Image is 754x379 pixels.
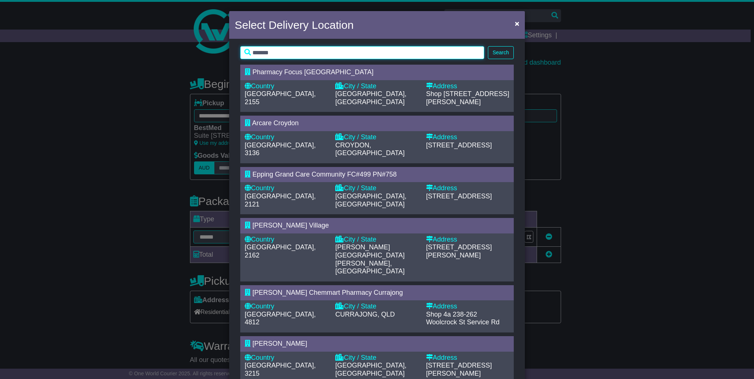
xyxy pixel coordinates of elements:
div: Country [245,82,328,91]
span: [GEOGRAPHIC_DATA], 2121 [245,192,316,208]
span: [GEOGRAPHIC_DATA], 3136 [245,141,316,157]
div: City / State [335,236,418,244]
span: [PERSON_NAME] [252,340,307,347]
div: Address [426,82,509,91]
div: Address [426,236,509,244]
span: [GEOGRAPHIC_DATA], 2155 [245,90,316,106]
div: Country [245,133,328,141]
span: [GEOGRAPHIC_DATA], 4812 [245,311,316,326]
div: City / State [335,303,418,311]
span: [STREET_ADDRESS][PERSON_NAME] [426,243,492,259]
div: Country [245,236,328,244]
span: [GEOGRAPHIC_DATA], [GEOGRAPHIC_DATA] [335,362,406,377]
span: [GEOGRAPHIC_DATA], [GEOGRAPHIC_DATA] [335,192,406,208]
button: Close [511,16,523,31]
span: Woolcrock St Service Rd [426,318,500,326]
div: City / State [335,354,418,362]
div: Country [245,303,328,311]
span: [GEOGRAPHIC_DATA], [GEOGRAPHIC_DATA] [335,90,406,106]
span: [STREET_ADDRESS][PERSON_NAME] [426,362,492,377]
div: Country [245,184,328,192]
span: × [515,19,519,28]
span: Shop 4a 238-262 [426,311,477,318]
span: [PERSON_NAME] Chemmart Pharmacy Currajong [252,289,403,296]
span: Pharmacy Focus [GEOGRAPHIC_DATA] [252,68,373,76]
div: Address [426,303,509,311]
div: City / State [335,133,418,141]
span: Arcare Croydon [252,119,299,127]
span: CROYDON, [GEOGRAPHIC_DATA] [335,141,404,157]
div: Address [426,354,509,362]
button: Search [488,46,514,59]
div: Country [245,354,328,362]
div: City / State [335,184,418,192]
span: [STREET_ADDRESS] [426,141,492,149]
span: Epping Grand Care Community FC#499 PN#758 [252,171,397,178]
div: Address [426,184,509,192]
h4: Select Delivery Location [235,17,354,33]
span: Shop [STREET_ADDRESS][PERSON_NAME] [426,90,509,106]
span: [PERSON_NAME][GEOGRAPHIC_DATA][PERSON_NAME], [GEOGRAPHIC_DATA] [335,243,404,275]
span: [GEOGRAPHIC_DATA], 3215 [245,362,316,377]
div: City / State [335,82,418,91]
span: [PERSON_NAME] Village [252,222,329,229]
div: Address [426,133,509,141]
span: [GEOGRAPHIC_DATA], 2162 [245,243,316,259]
span: CURRAJONG, QLD [335,311,395,318]
span: [STREET_ADDRESS] [426,192,492,200]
